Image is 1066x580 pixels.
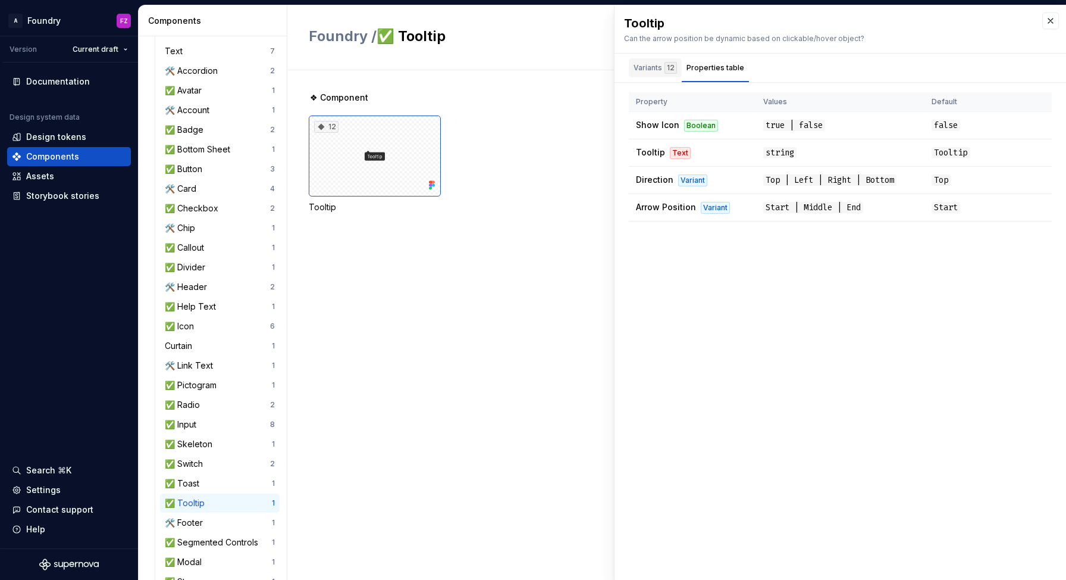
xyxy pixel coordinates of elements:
[270,204,275,213] div: 2
[73,45,118,54] span: Current draft
[160,533,280,552] a: ✅ Segmented Controls1
[10,45,37,54] div: Version
[160,336,280,356] a: Curtain1
[272,243,275,252] div: 1
[26,190,99,202] div: Storybook stories
[165,301,221,313] div: ✅ Help Text
[148,15,282,27] div: Components
[165,163,207,175] div: ✅ Button
[309,201,441,213] div: Tooltip
[763,174,896,186] span: Top | Left | Right | Bottom
[763,120,825,131] span: true | false
[160,435,280,454] a: ✅ Skeleton1
[165,45,187,57] div: Text
[165,399,205,411] div: ✅ Radio
[272,145,275,154] div: 1
[636,120,679,130] span: Show Icon
[270,66,275,76] div: 2
[932,147,970,158] span: Tooltip
[165,183,201,195] div: 🛠️ Card
[7,72,131,91] a: Documentation
[165,222,200,234] div: 🛠️ Chip
[160,120,280,139] a: ✅ Badge2
[160,61,280,80] a: 🛠️ Accordion2
[634,62,677,74] div: Variants
[272,223,275,233] div: 1
[120,16,128,26] div: FZ
[270,459,275,469] div: 2
[26,131,86,143] div: Design tokens
[7,520,131,539] button: Help
[160,258,280,277] a: ✅ Divider1
[756,92,924,112] th: Values
[160,454,280,473] a: ✅ Switch2
[26,76,90,88] div: Documentation
[165,202,223,214] div: ✅ Checkbox
[686,62,744,74] div: Properties table
[26,504,93,516] div: Contact support
[309,27,876,46] h2: ✅ Tooltip
[701,202,730,214] div: Variant
[165,261,210,273] div: ✅ Divider
[932,202,960,213] span: Start
[272,538,275,547] div: 1
[39,559,99,570] svg: Supernova Logo
[160,356,280,375] a: 🛠️ Link Text1
[26,151,79,163] div: Components
[270,46,275,56] div: 7
[165,340,197,352] div: Curtain
[272,263,275,272] div: 1
[932,174,951,186] span: Top
[270,184,275,194] div: 4
[160,494,280,513] a: ✅ Tooltip1
[165,104,214,116] div: 🛠️ Account
[624,34,1030,43] div: Can the arrow position be dynamic based on clickable/hover object?
[165,144,235,155] div: ✅ Bottom Sheet
[664,62,677,74] div: 12
[7,481,131,500] a: Settings
[272,341,275,351] div: 1
[160,297,280,316] a: ✅ Help Text1
[165,537,263,548] div: ✅ Segmented Controls
[26,170,54,182] div: Assets
[272,302,275,311] div: 1
[272,86,275,95] div: 1
[165,320,199,332] div: ✅ Icon
[165,85,206,96] div: ✅ Avatar
[160,160,280,179] a: ✅ Button3
[10,113,80,122] div: Design system data
[272,518,275,528] div: 1
[636,202,696,212] span: Arrow Position
[160,42,280,61] a: Text7
[160,376,280,395] a: ✅ Pictogram1
[314,121,338,133] div: 12
[165,281,212,293] div: 🛠️ Header
[272,381,275,390] div: 1
[160,553,280,572] a: ✅ Modal1
[624,15,1030,32] div: Tooltip
[7,167,131,186] a: Assets
[7,127,131,146] a: Design tokens
[160,513,280,532] a: 🛠️ Footer1
[160,81,280,100] a: ✅ Avatar1
[160,238,280,257] a: ✅ Callout1
[272,479,275,488] div: 1
[67,41,133,58] button: Current draft
[165,124,208,136] div: ✅ Badge
[165,458,208,470] div: ✅ Switch
[924,92,1052,112] th: Default
[165,556,206,568] div: ✅ Modal
[165,360,218,372] div: 🛠️ Link Text
[160,140,280,159] a: ✅ Bottom Sheet1
[165,242,209,254] div: ✅ Callout
[629,92,756,112] th: Property
[272,105,275,115] div: 1
[160,219,280,238] a: 🛠️ Chip1
[270,322,275,331] div: 6
[160,415,280,434] a: ✅ Input8
[7,461,131,480] button: Search ⌘K
[272,557,275,567] div: 1
[270,282,275,292] div: 2
[160,277,280,297] a: 🛠️ Header2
